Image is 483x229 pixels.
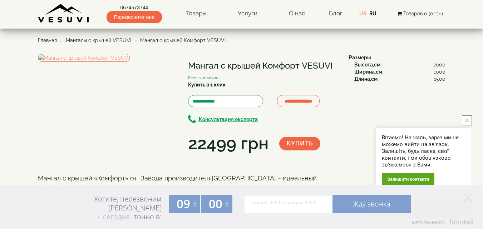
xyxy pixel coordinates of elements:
b: Размеры [349,55,371,60]
span: [GEOGRAPHIC_DATA] [212,174,276,182]
a: Виртуальная АТС [408,219,474,229]
span: Перезвоните мне [107,11,162,23]
a: Мангалы с крышей VESUVI [66,38,131,43]
span: Виртуальная АТС [412,220,445,225]
b: Ширина,см [354,69,382,75]
span: 1500 [434,75,445,83]
div: : [354,68,445,75]
span: 2000 [433,61,445,68]
div: Хотите, перезвоним [PERSON_NAME] точно в: [66,194,162,222]
b: Длина,см [354,76,378,82]
a: Жду звонка [332,195,411,213]
span: 1000 [434,68,445,75]
a: Блог [329,10,342,17]
div: Залишити контакти [382,173,434,185]
a: Услуги [231,5,265,22]
b: Консультация експерта [199,116,258,122]
span: сегодня [103,212,130,221]
span: 09 [177,196,190,212]
span: Мангал с крышей «Комфорт» от Завода производителя [38,174,212,182]
button: Купить [279,137,320,150]
button: Товаров 0 (0грн) [395,10,445,18]
h1: Мангал с крышей Комфорт VESUVI [188,61,338,70]
label: Купить в 1 клик [188,81,226,88]
div: Вітаємо! На жаль, зараз ми не можемо вийти на зв'язок. Залишіть, будь ласка, свої контакти, і ми ... [382,134,466,168]
img: Завод VESUVI [38,4,90,23]
small: Есть в наличии [188,75,218,80]
button: close button [462,115,472,125]
b: Высота,см [354,62,380,68]
a: RU [369,11,376,16]
a: 0674573744 [107,4,162,11]
div: : [354,75,445,83]
a: Товары [179,5,214,22]
div: : [354,61,445,68]
div: 22499 грн [188,131,268,156]
a: Главная [38,38,57,43]
a: UA [359,11,366,16]
span: Мангал с крышей Комфорт VESUVI [140,38,226,43]
a: О нас [282,5,312,22]
span: Товаров 0 (0грн) [403,11,443,16]
img: Мангал с крышей Комфорт VESUVI [38,54,130,62]
span: 00 [209,196,222,212]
